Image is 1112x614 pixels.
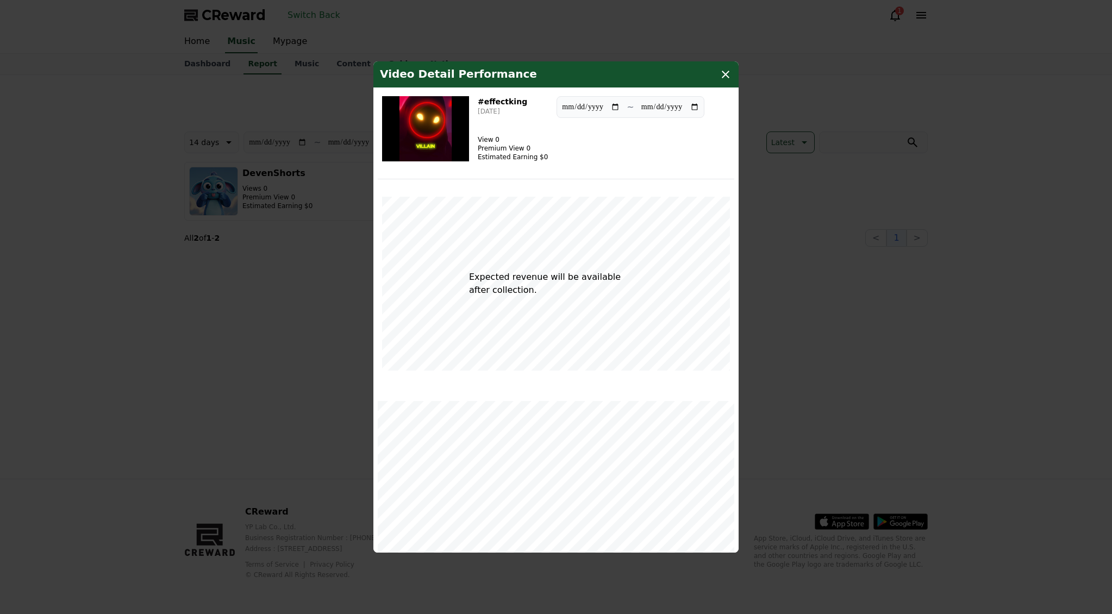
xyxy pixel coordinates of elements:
p: Expected revenue will be available after collection. [469,271,643,297]
p: ~ [627,101,634,114]
p: [DATE] [478,107,527,116]
div: modal [373,61,739,553]
p: Premium View 0 [478,144,548,153]
img: #effectking [382,96,469,161]
h3: #effectking [478,96,527,107]
h4: Video Detail Performance [380,68,537,81]
p: Estimated Earning $0 [478,153,548,161]
p: View 0 [478,135,548,144]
